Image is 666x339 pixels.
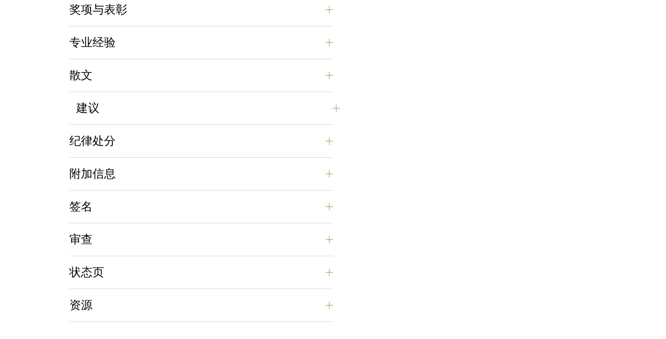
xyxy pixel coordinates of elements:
[69,64,333,86] button: 散文
[69,298,92,312] font: 资源
[69,199,92,214] font: 签名
[69,294,333,316] button: 资源
[69,265,104,279] font: 状态页
[69,232,92,247] font: 审查
[76,97,340,119] button: 建议
[69,31,333,54] button: 专业经验
[69,35,116,49] font: 专业经验
[76,101,99,115] font: 建议
[69,2,127,17] font: 奖项与表彰
[69,196,333,218] button: 签名
[69,68,92,82] font: 散文
[69,261,333,284] button: 状态页
[69,163,333,185] button: 附加信息
[69,130,333,152] button: 纪律处分
[69,228,333,251] button: 审查
[69,134,116,148] font: 纪律处分
[69,166,116,181] font: 附加信息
